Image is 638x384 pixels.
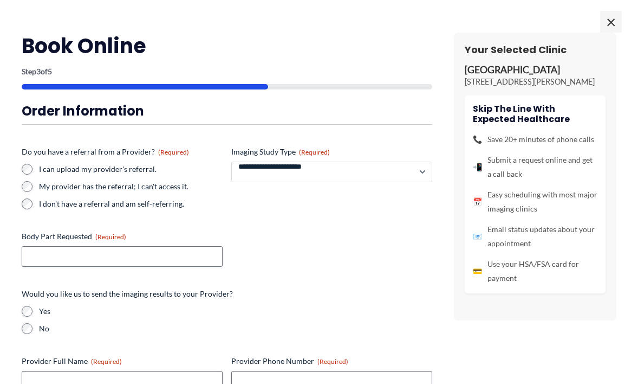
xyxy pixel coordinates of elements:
span: × [600,11,622,33]
span: 3 [36,67,41,76]
h3: Order Information [22,103,432,119]
span: (Required) [299,148,330,156]
label: Body Part Requested [22,231,223,242]
span: 📞 [473,132,482,146]
label: Imaging Study Type [231,146,432,157]
span: 📅 [473,195,482,209]
label: Provider Phone Number [231,356,432,367]
span: 📲 [473,160,482,174]
span: 5 [48,67,52,76]
label: Yes [39,306,432,317]
span: 💳 [473,264,482,278]
h3: Your Selected Clinic [465,43,606,56]
span: (Required) [91,357,122,366]
p: [GEOGRAPHIC_DATA] [465,64,606,76]
span: 📧 [473,229,482,244]
label: Provider Full Name [22,356,223,367]
li: Submit a request online and get a call back [473,153,597,181]
label: I can upload my provider's referral. [39,164,223,175]
p: [STREET_ADDRESS][PERSON_NAME] [465,76,606,87]
legend: Do you have a referral from a Provider? [22,146,189,157]
span: (Required) [317,357,348,366]
label: No [39,323,432,334]
p: Step of [22,68,432,75]
h2: Book Online [22,33,432,59]
span: (Required) [95,233,126,241]
li: Easy scheduling with most major imaging clinics [473,188,597,216]
li: Save 20+ minutes of phone calls [473,132,597,146]
h4: Skip the line with Expected Healthcare [473,104,597,124]
li: Use your HSA/FSA card for payment [473,257,597,285]
li: Email status updates about your appointment [473,222,597,251]
label: I don't have a referral and am self-referring. [39,199,223,209]
legend: Would you like us to send the imaging results to your Provider? [22,289,233,299]
span: (Required) [158,148,189,156]
label: My provider has the referral; I can't access it. [39,181,223,192]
